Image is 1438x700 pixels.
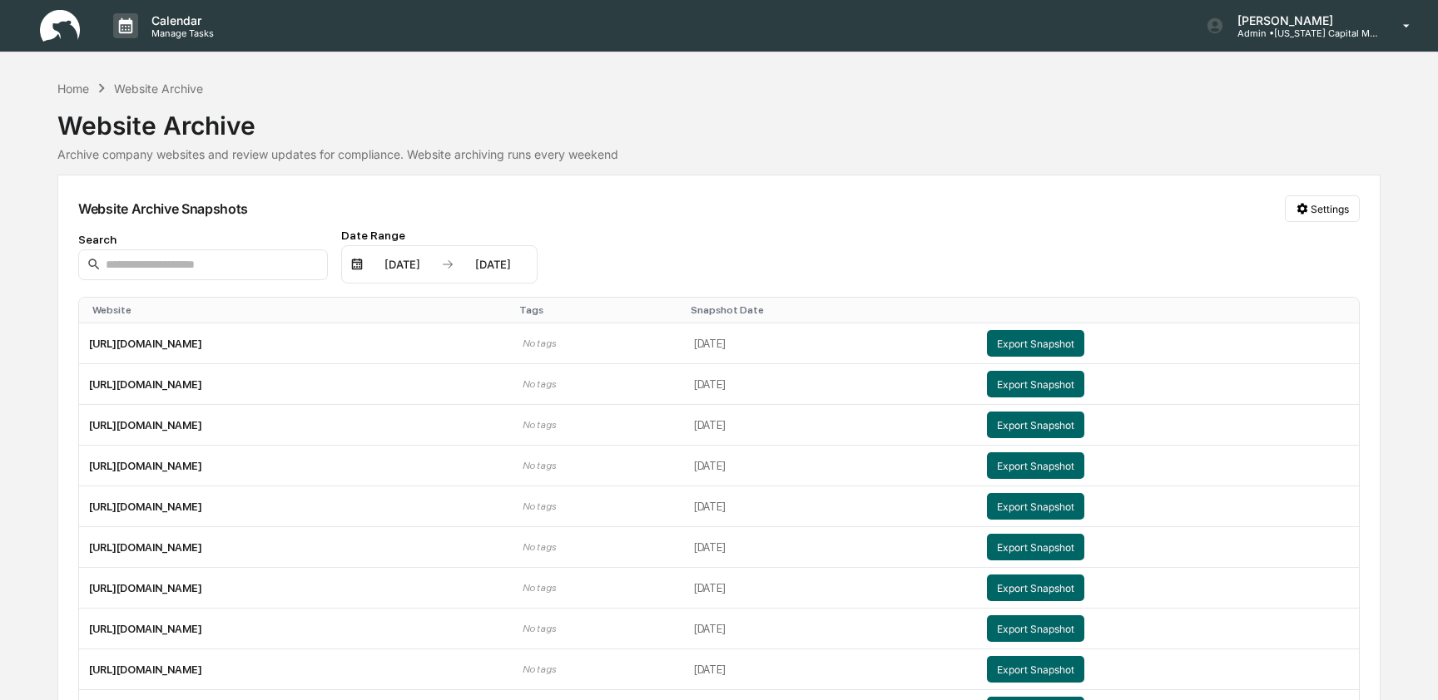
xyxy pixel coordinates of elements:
[523,582,555,594] span: No tags
[684,446,977,486] td: [DATE]
[523,541,555,553] span: No tags
[523,623,555,634] span: No tags
[1224,13,1379,27] p: [PERSON_NAME]
[79,649,513,690] td: [URL][DOMAIN_NAME]
[57,147,1381,161] div: Archive company websites and review updates for compliance. Website archiving runs every weekend
[684,568,977,609] td: [DATE]
[79,527,513,568] td: [URL][DOMAIN_NAME]
[79,568,513,609] td: [URL][DOMAIN_NAME]
[78,200,248,217] div: Website Archive Snapshots
[987,493,1084,520] button: Export Snapshot
[987,574,1084,601] button: Export Snapshot
[684,649,977,690] td: [DATE]
[79,446,513,486] td: [URL][DOMAIN_NAME]
[138,13,222,27] p: Calendar
[92,304,506,316] div: Toggle SortBy
[684,323,977,364] td: [DATE]
[79,609,513,649] td: [URL][DOMAIN_NAME]
[691,304,970,316] div: Toggle SortBy
[441,258,454,271] img: arrow right
[684,364,977,405] td: [DATE]
[79,486,513,527] td: [URL][DOMAIN_NAME]
[684,527,977,568] td: [DATE]
[987,615,1084,642] button: Export Snapshot
[40,10,80,42] img: logo
[367,258,438,271] div: [DATE]
[990,304,1352,316] div: Toggle SortBy
[1224,27,1379,39] p: Admin • [US_STATE] Capital Management
[987,330,1084,357] button: Export Snapshot
[523,338,555,349] span: No tags
[57,81,89,96] div: Home
[57,97,1381,140] div: Website Archive
[350,258,364,271] img: calendar
[519,304,677,316] div: Toggle SortBy
[523,663,555,675] span: No tags
[79,364,513,405] td: [URL][DOMAIN_NAME]
[458,258,528,271] div: [DATE]
[523,460,555,471] span: No tags
[684,486,977,527] td: [DATE]
[684,405,977,446] td: [DATE]
[987,452,1084,479] button: Export Snapshot
[78,233,328,246] div: Search
[987,412,1084,438] button: Export Snapshot
[523,500,555,512] span: No tags
[341,229,538,242] div: Date Range
[1285,195,1360,222] button: Settings
[79,405,513,446] td: [URL][DOMAIN_NAME]
[138,27,222,39] p: Manage Tasks
[987,534,1084,560] button: Export Snapshot
[987,371,1084,397] button: Export Snapshot
[523,419,555,431] span: No tags
[79,323,513,364] td: [URL][DOMAIN_NAME]
[987,656,1084,683] button: Export Snapshot
[684,609,977,649] td: [DATE]
[114,81,203,96] div: Website Archive
[523,378,555,390] span: No tags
